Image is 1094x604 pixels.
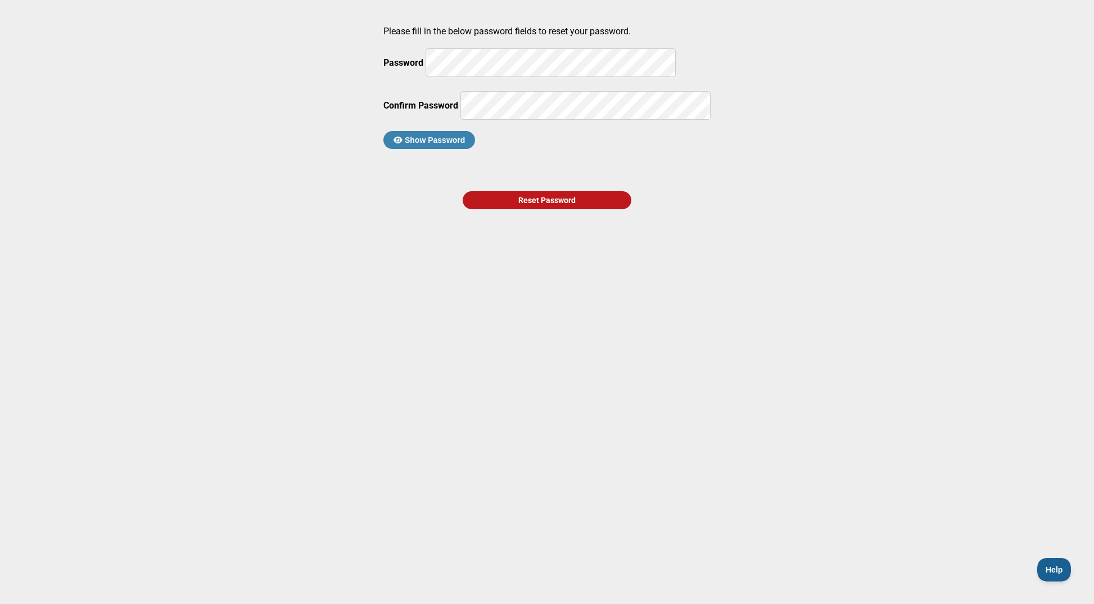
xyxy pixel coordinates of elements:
div: Reset Password [463,191,631,209]
label: Confirm Password [383,100,458,111]
label: Password [383,57,423,68]
iframe: Toggle Customer Support [1037,558,1072,582]
button: Show Password [383,131,475,149]
p: Please fill in the below password fields to reset your password. [383,26,711,37]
